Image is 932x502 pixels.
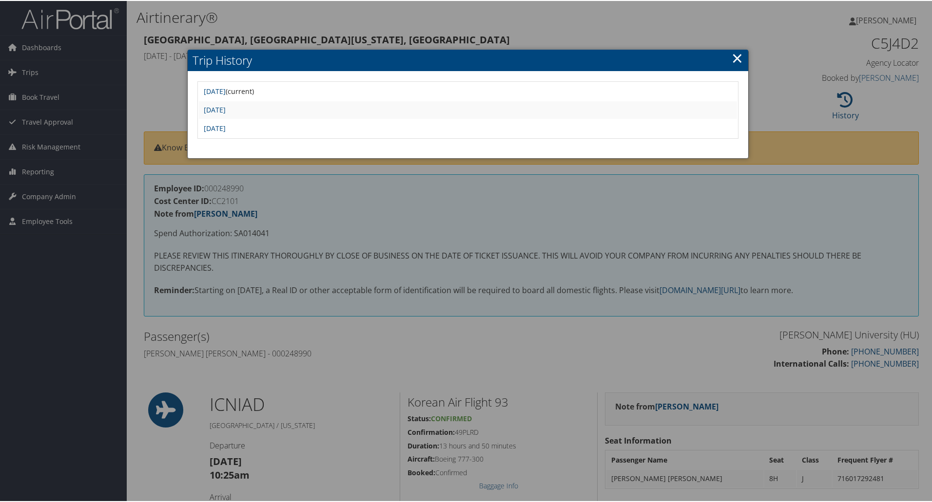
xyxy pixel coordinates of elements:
[204,123,226,132] a: [DATE]
[199,82,737,99] td: (current)
[204,104,226,113] a: [DATE]
[732,47,743,67] a: ×
[204,86,226,95] a: [DATE]
[188,49,748,70] h2: Trip History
